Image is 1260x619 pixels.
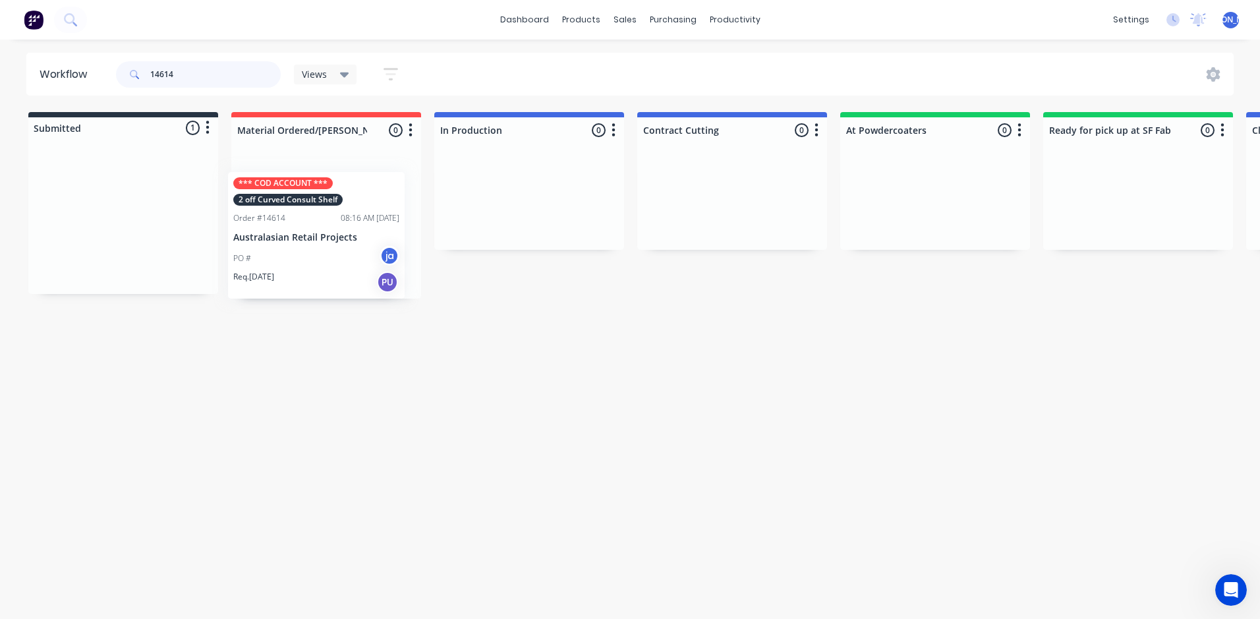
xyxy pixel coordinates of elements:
[592,123,606,137] span: 0
[643,123,773,137] input: Enter column name…
[186,121,200,134] span: 1
[703,10,767,30] div: productivity
[31,121,81,135] div: Submitted
[40,67,94,82] div: Workflow
[846,123,976,137] input: Enter column name…
[494,10,556,30] a: dashboard
[440,123,570,137] input: Enter column name…
[607,10,643,30] div: sales
[302,67,327,81] span: Views
[1201,123,1215,137] span: 0
[643,10,703,30] div: purchasing
[556,10,607,30] div: products
[24,10,43,30] img: Factory
[389,123,403,137] span: 0
[998,123,1012,137] span: 0
[150,61,281,88] input: Search for orders...
[1106,10,1156,30] div: settings
[1049,123,1179,137] input: Enter column name…
[237,123,367,137] input: Enter column name…
[1215,574,1247,606] iframe: Intercom live chat
[795,123,809,137] span: 0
